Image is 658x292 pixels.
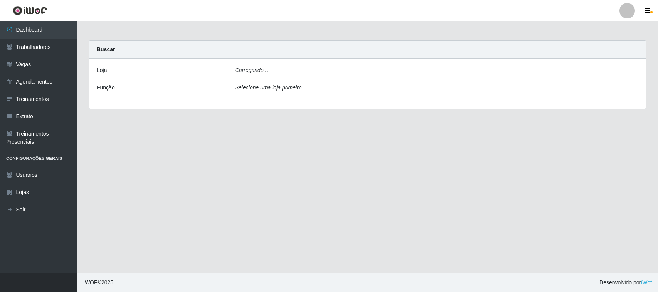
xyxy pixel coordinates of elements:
a: iWof [641,279,652,285]
label: Loja [97,66,107,74]
label: Função [97,84,115,92]
strong: Buscar [97,46,115,52]
i: Selecione uma loja primeiro... [235,84,306,91]
img: CoreUI Logo [13,6,47,15]
i: Carregando... [235,67,268,73]
span: IWOF [83,279,98,285]
span: © 2025 . [83,279,115,287]
span: Desenvolvido por [599,279,652,287]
